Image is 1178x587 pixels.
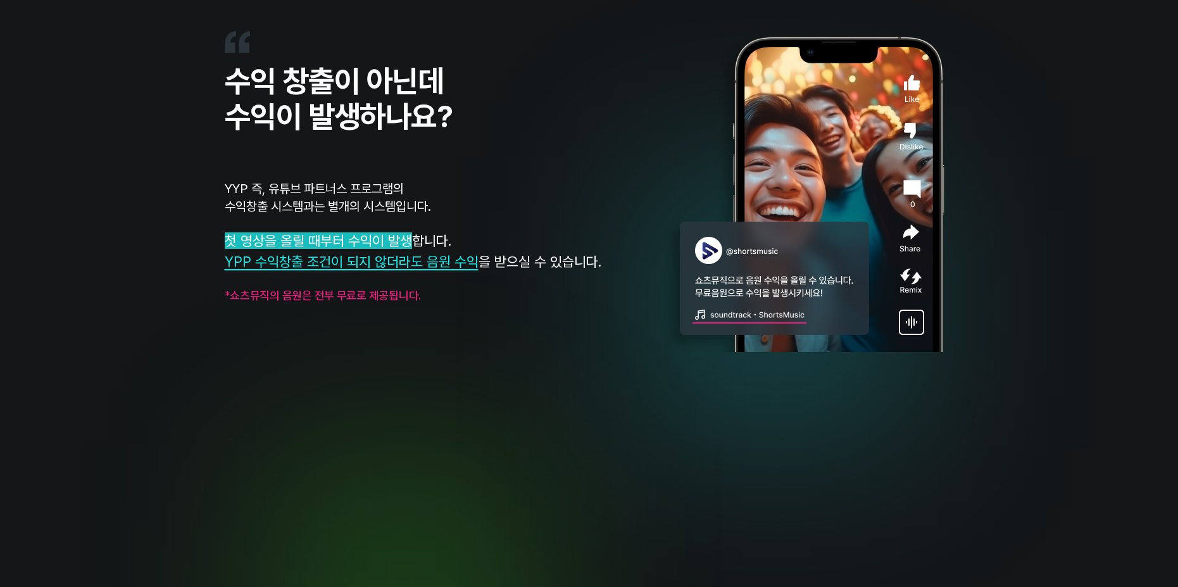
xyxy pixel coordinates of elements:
[225,63,662,134] h3: 수익 창출이 아닌데 수익이 발생하나요?
[479,253,601,270] span: 을 받으실 수 있습니다.
[662,31,954,352] img: 모바일
[225,253,479,270] span: YPP 수익창출 조건이 되지 않더라도 음원 수익
[412,232,451,249] span: 합니다.
[225,232,412,249] span: 첫 영상을 올릴 때부터 수익이 발생
[225,180,662,215] p: YYP 즉, 유튜브 파트너스 프로그램의 수익창출 시스템과는 별개의 시스템입니다.
[225,287,662,304] p: *쇼츠뮤직의 음원은 전부 무료로 제공됩니다.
